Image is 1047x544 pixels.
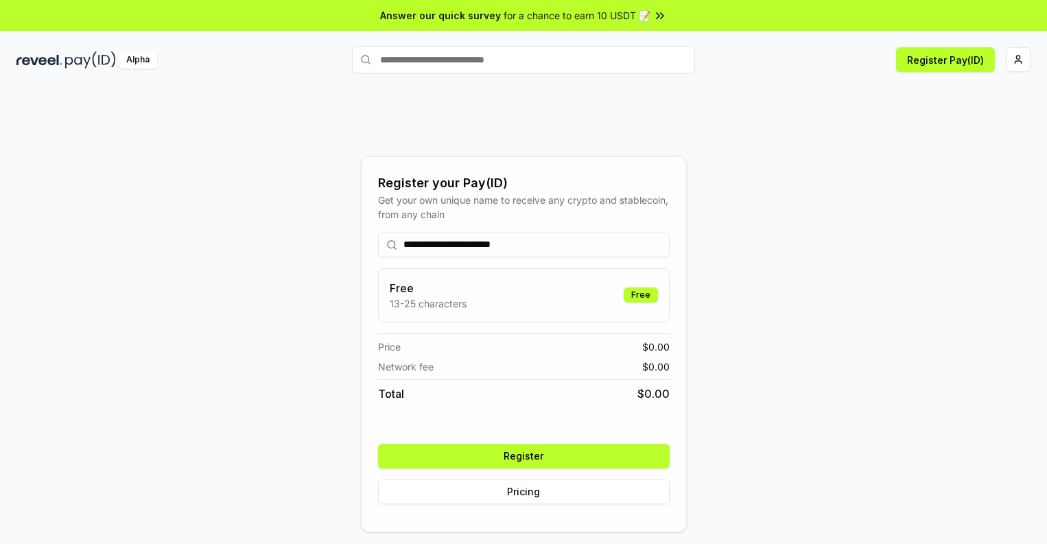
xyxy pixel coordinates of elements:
[378,444,670,469] button: Register
[642,359,670,374] span: $ 0.00
[378,480,670,504] button: Pricing
[65,51,116,69] img: pay_id
[896,47,995,72] button: Register Pay(ID)
[642,340,670,354] span: $ 0.00
[378,386,404,402] span: Total
[378,340,401,354] span: Price
[390,280,467,296] h3: Free
[378,174,670,193] div: Register your Pay(ID)
[380,8,501,23] span: Answer our quick survey
[119,51,157,69] div: Alpha
[378,193,670,222] div: Get your own unique name to receive any crypto and stablecoin, from any chain
[378,359,434,374] span: Network fee
[504,8,650,23] span: for a chance to earn 10 USDT 📝
[624,287,658,303] div: Free
[637,386,670,402] span: $ 0.00
[16,51,62,69] img: reveel_dark
[390,296,467,311] p: 13-25 characters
